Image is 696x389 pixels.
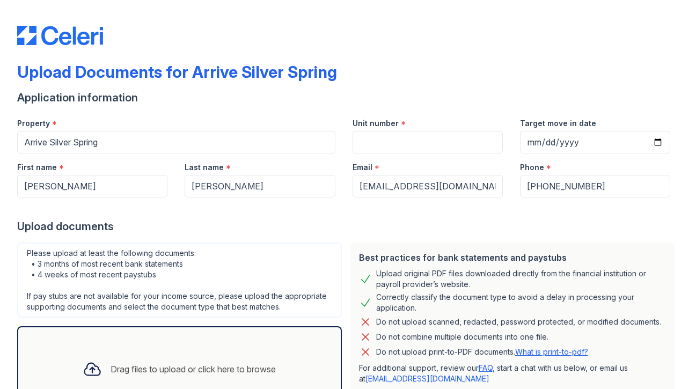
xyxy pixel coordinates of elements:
div: Do not combine multiple documents into one file. [376,331,548,343]
a: [EMAIL_ADDRESS][DOMAIN_NAME] [365,374,489,383]
label: Unit number [353,118,399,129]
label: Last name [185,162,224,173]
label: Email [353,162,372,173]
p: Do not upload print-to-PDF documents. [376,347,588,357]
div: Correctly classify the document type to avoid a delay in processing your application. [376,292,666,313]
div: Please upload at least the following documents: • 3 months of most recent bank statements • 4 wee... [17,243,342,318]
label: First name [17,162,57,173]
a: What is print-to-pdf? [515,347,588,356]
div: Upload Documents for Arrive Silver Spring [17,62,337,82]
div: Upload original PDF files downloaded directly from the financial institution or payroll provider’... [376,268,666,290]
label: Target move in date [520,118,596,129]
div: Upload documents [17,219,679,234]
p: For additional support, review our , start a chat with us below, or email us at [359,363,666,384]
div: Do not upload scanned, redacted, password protected, or modified documents. [376,315,661,328]
div: Drag files to upload or click here to browse [111,363,276,376]
label: Phone [520,162,544,173]
div: Best practices for bank statements and paystubs [359,251,666,264]
div: Application information [17,90,679,105]
a: FAQ [479,363,493,372]
img: CE_Logo_Blue-a8612792a0a2168367f1c8372b55b34899dd931a85d93a1a3d3e32e68fde9ad4.png [17,26,103,45]
label: Property [17,118,50,129]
